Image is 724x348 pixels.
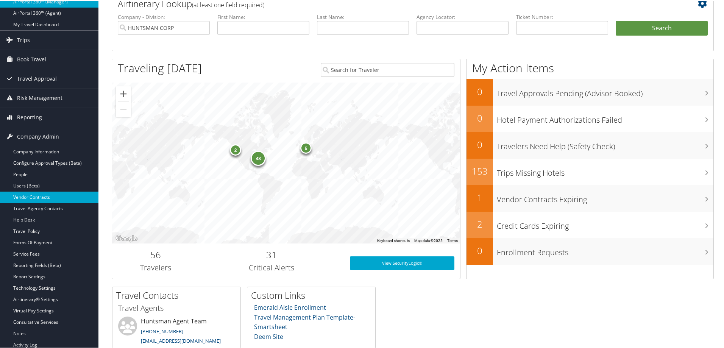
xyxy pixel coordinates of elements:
button: Zoom in [116,86,131,101]
a: [PHONE_NUMBER] [141,327,183,334]
a: 1Vendor Contracts Expiring [467,184,713,211]
label: First Name: [217,12,309,20]
span: Risk Management [17,88,62,107]
span: Book Travel [17,49,46,68]
input: Search for Traveler [321,62,454,76]
h2: 0 [467,137,493,150]
span: Company Admin [17,126,59,145]
a: 0Enrollment Requests [467,237,713,264]
span: Map data ©2025 [414,238,443,242]
a: Open this area in Google Maps (opens a new window) [114,233,139,243]
h2: 31 [205,248,339,261]
div: 2 [230,144,241,155]
a: 0Travelers Need Help (Safety Check) [467,131,713,158]
li: Huntsman Agent Team [114,316,239,347]
h3: Travelers [118,262,193,272]
h2: 0 [467,243,493,256]
span: Reporting [17,107,42,126]
label: Last Name: [317,12,409,20]
h1: Traveling [DATE] [118,59,202,75]
a: [EMAIL_ADDRESS][DOMAIN_NAME] [141,337,221,343]
a: Travel Management Plan Template- Smartsheet [254,312,355,331]
a: 0Hotel Payment Authorizations Failed [467,105,713,131]
a: View SecurityLogic® [350,256,454,269]
div: 6 [300,141,312,153]
h3: Travelers Need Help (Safety Check) [497,137,713,151]
a: 153Trips Missing Hotels [467,158,713,184]
a: Emerald Aisle Enrollment [254,303,326,311]
h2: 153 [467,164,493,177]
h1: My Action Items [467,59,713,75]
div: 48 [251,150,266,165]
h3: Critical Alerts [205,262,339,272]
h3: Trips Missing Hotels [497,163,713,178]
h2: Custom Links [251,288,375,301]
a: Terms (opens in new tab) [447,238,458,242]
span: Travel Approval [17,69,57,87]
h3: Enrollment Requests [497,243,713,257]
img: Google [114,233,139,243]
h3: Travel Agents [118,302,235,313]
a: 2Credit Cards Expiring [467,211,713,237]
h3: Vendor Contracts Expiring [497,190,713,204]
span: Trips [17,30,30,49]
h2: Travel Contacts [116,288,240,301]
h2: 1 [467,190,493,203]
h2: 56 [118,248,193,261]
button: Zoom out [116,101,131,116]
label: Agency Locator: [417,12,509,20]
h3: Credit Cards Expiring [497,216,713,231]
label: Company - Division: [118,12,210,20]
label: Ticket Number: [516,12,608,20]
h3: Hotel Payment Authorizations Failed [497,110,713,125]
a: Deem Site [254,332,283,340]
button: Search [616,20,708,35]
button: Keyboard shortcuts [377,237,410,243]
h2: 0 [467,111,493,124]
a: 0Travel Approvals Pending (Advisor Booked) [467,78,713,105]
h3: Travel Approvals Pending (Advisor Booked) [497,84,713,98]
h2: 2 [467,217,493,230]
h2: 0 [467,84,493,97]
